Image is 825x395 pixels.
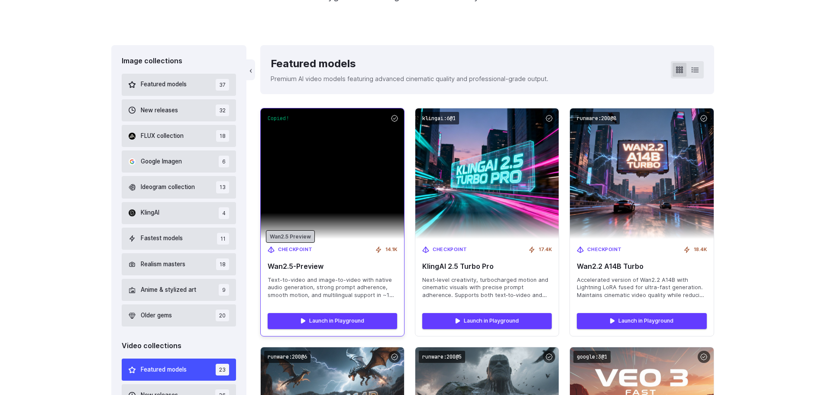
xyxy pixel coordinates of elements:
button: Featured models 37 [122,74,236,96]
code: google:3@1 [573,351,611,363]
span: 37 [216,79,229,91]
span: Next‑level creativity, turbocharged motion and cinematic visuals with precise prompt adherence. S... [422,276,552,300]
div: Video collections [122,340,236,352]
span: Anime & stylized art [141,285,196,295]
button: Older gems 20 [122,304,236,326]
span: Ideogram collection [141,183,195,192]
button: New releases 32 [122,99,236,121]
span: 17.4K [539,246,552,254]
span: 14.1K [385,246,397,254]
a: Launch in Playground [577,313,706,329]
span: FLUX collection [141,131,184,141]
div: Image collections [122,55,236,67]
code: klingai:6@1 [419,112,459,124]
span: 6 [219,156,229,167]
span: 11 [217,233,229,245]
code: runware:200@5 [419,351,465,363]
p: Premium AI video models featuring advanced cinematic quality and professional-grade output. [271,74,548,84]
span: KlingAI [141,208,159,218]
span: KlingAI 2.5 Turbo Pro [422,262,552,271]
span: 13 [216,181,229,193]
span: 18.4K [694,246,707,254]
span: 32 [216,104,229,116]
img: Wan2.2 A14B Turbo [570,108,713,239]
span: Google Imagen [141,157,182,166]
span: Featured models [141,80,187,89]
code: Copied! [264,112,292,124]
span: 4 [219,207,229,219]
code: runware:200@6 [264,351,311,363]
img: KlingAI 2.5 Turbo Pro [415,108,559,239]
span: 18 [216,258,229,270]
span: 23 [216,364,229,375]
span: Older gems [141,311,172,320]
span: Checkpoint [433,246,467,254]
span: 18 [216,130,229,142]
code: runware:200@8 [573,112,620,124]
button: Featured models 23 [122,359,236,381]
span: New releases [141,106,178,115]
button: Fastest models 11 [122,228,236,250]
span: Accelerated version of Wan2.2 A14B with Lightning LoRA fused for ultra-fast generation. Maintains... [577,276,706,300]
span: Checkpoint [278,246,313,254]
span: Checkpoint [587,246,622,254]
span: Wan2.5-Preview [268,262,397,271]
button: ‹ [246,59,255,80]
span: Wan2.2 A14B Turbo [577,262,706,271]
span: 20 [216,310,229,321]
button: Google Imagen 6 [122,150,236,173]
button: Realism masters 18 [122,253,236,275]
button: FLUX collection 18 [122,125,236,147]
span: Text-to-video and image-to-video with native audio generation, strong prompt adherence, smooth mo... [268,276,397,300]
button: Anime & stylized art 9 [122,279,236,301]
a: Launch in Playground [268,313,397,329]
button: KlingAI 4 [122,202,236,224]
span: Featured models [141,365,187,375]
span: Fastest models [141,234,183,243]
span: Realism masters [141,260,185,269]
button: Ideogram collection 13 [122,176,236,198]
span: 9 [219,284,229,296]
a: Launch in Playground [422,313,552,329]
div: Featured models [271,55,548,72]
